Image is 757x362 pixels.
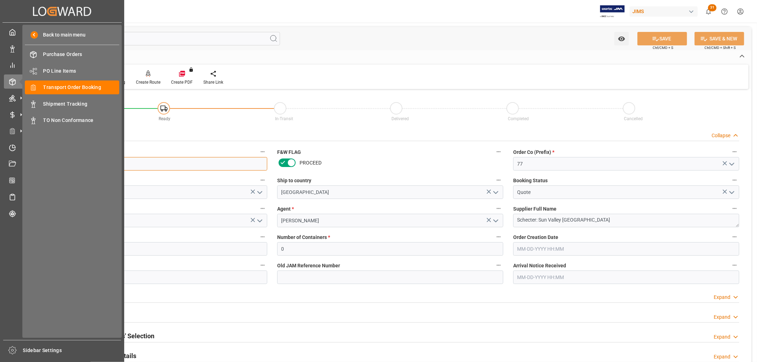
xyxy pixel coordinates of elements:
[630,5,701,18] button: JIMS
[513,242,739,256] input: MM-DD-YYYY HH:MM
[513,234,558,241] span: Order Creation Date
[4,41,120,55] a: Data Management
[4,206,120,220] a: Tracking Shipment
[494,232,503,241] button: Number of Containers *
[490,215,501,226] button: open menu
[717,4,733,20] button: Help Center
[277,205,294,213] span: Agent
[730,147,739,156] button: Order Co (Prefix) *
[726,187,737,198] button: open menu
[513,271,739,284] input: MM-DD-YYYY HH:MM
[712,132,730,139] div: Collapse
[4,157,120,171] a: Document Management
[513,214,739,227] textarea: Schecter: Sun Valley [GEOGRAPHIC_DATA]
[653,45,673,50] span: Ctrl/CMD + S
[494,204,503,213] button: Agent *
[43,84,120,91] span: Transport Order Booking
[513,177,548,184] span: Booking Status
[300,159,322,167] span: PROCEED
[714,333,730,341] div: Expand
[494,147,503,156] button: F&W FLAG
[25,97,119,111] a: Shipment Tracking
[258,261,267,270] button: Ready Date *
[391,116,409,121] span: Delivered
[630,6,698,17] div: JIMS
[277,177,311,184] span: Ship to country
[714,294,730,301] div: Expand
[258,176,267,185] button: Country of Origin (Suffix) *
[494,176,503,185] button: Ship to country
[714,353,730,361] div: Expand
[43,117,120,124] span: TO Non Conformance
[159,116,170,121] span: Ready
[730,232,739,241] button: Order Creation Date
[4,25,120,39] a: My Cockpit
[4,58,120,72] a: My Reports
[41,271,267,284] input: MM-DD-YYYY
[637,32,687,45] button: SAVE
[513,149,554,156] span: Order Co (Prefix)
[508,116,529,121] span: Completed
[43,67,120,75] span: PO Line Items
[275,116,293,121] span: In-Transit
[513,262,566,269] span: Arrival Notice Received
[23,347,121,354] span: Sidebar Settings
[136,79,160,85] div: Create Route
[277,149,301,156] span: F&W FLAG
[33,32,280,45] input: Search Fields
[730,204,739,213] button: Supplier Full Name
[4,140,120,154] a: Timeslot Management V2
[714,313,730,321] div: Expand
[38,31,86,39] span: Back to main menu
[43,100,120,108] span: Shipment Tracking
[258,232,267,241] button: Supplier Number
[730,261,739,270] button: Arrival Notice Received
[704,45,736,50] span: Ctrl/CMD + Shift + S
[4,173,120,187] a: CO2 Calculator
[600,5,625,18] img: Exertis%20JAM%20-%20Email%20Logo.jpg_1722504956.jpg
[25,113,119,127] a: TO Non Conformance
[730,176,739,185] button: Booking Status
[701,4,717,20] button: show 31 new notifications
[25,64,119,78] a: PO Line Items
[203,79,223,85] div: Share Link
[726,158,737,169] button: open menu
[494,261,503,270] button: Old JAM Reference Number
[4,190,120,204] a: Sailing Schedules
[254,215,265,226] button: open menu
[513,205,556,213] span: Supplier Full Name
[695,32,744,45] button: SAVE & NEW
[708,4,717,11] span: 31
[43,51,120,58] span: Purchase Orders
[25,80,119,94] a: Transport Order Booking
[614,32,629,45] button: open menu
[277,262,340,269] span: Old JAM Reference Number
[624,116,643,121] span: Cancelled
[277,234,330,241] span: Number of Containers
[254,187,265,198] button: open menu
[258,147,267,156] button: JAM Reference Number
[490,187,501,198] button: open menu
[41,185,267,199] input: Type to search/select
[258,204,267,213] button: Shipment type *
[25,48,119,61] a: Purchase Orders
